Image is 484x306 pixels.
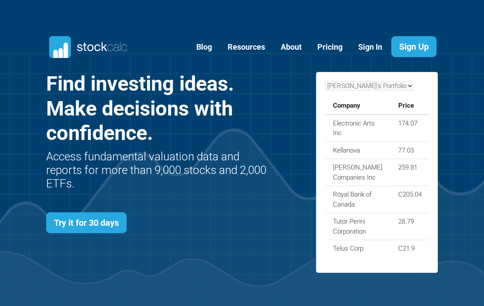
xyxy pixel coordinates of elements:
td: 174.07 [390,115,430,142]
th: Price [390,97,430,115]
td: Telus Corp [325,240,390,257]
td: Kellanova [325,142,390,159]
a: Sign In [352,37,389,58]
td: Electronic Arts Inc [325,115,390,142]
td: C21.9 [390,240,430,257]
a: Sign Up [391,36,437,57]
a: Resources [221,37,272,58]
a: Try it for 30 days [46,212,127,233]
a: Pricing [311,37,349,58]
a: Blog [190,37,218,58]
td: 28.79 [390,213,430,240]
td: 259.81 [390,159,430,186]
td: Royal Bank of Canada [325,186,390,213]
td: C205.04 [390,186,430,213]
h1: Find investing ideas. Make decisions with confidence. [46,71,269,145]
td: Tutor Perini Corporation [325,213,390,240]
td: 77.03 [390,142,430,159]
th: Company [325,97,390,115]
a: About [274,37,308,58]
h2: Access fundamental valuation data and reports for more than 9,000 stocks and 2,000 ETFs. [46,150,269,191]
td: [PERSON_NAME] Companies Inc [325,159,390,186]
